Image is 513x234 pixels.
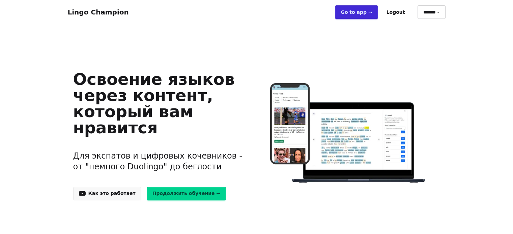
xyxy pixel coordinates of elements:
a: Продолжить обучение → [147,187,226,200]
a: Go to app ➝ [335,5,378,19]
a: Lingo Champion [68,8,129,16]
h1: Освоение языков через контент, который вам нравится [73,71,246,136]
button: Logout [381,5,411,19]
img: Изучайте языки онлайн [257,83,440,184]
h3: Для экспатов и цифровых кочевников - от "немного Duolingo" до беглости [73,142,246,180]
a: Как это работает [73,187,141,200]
